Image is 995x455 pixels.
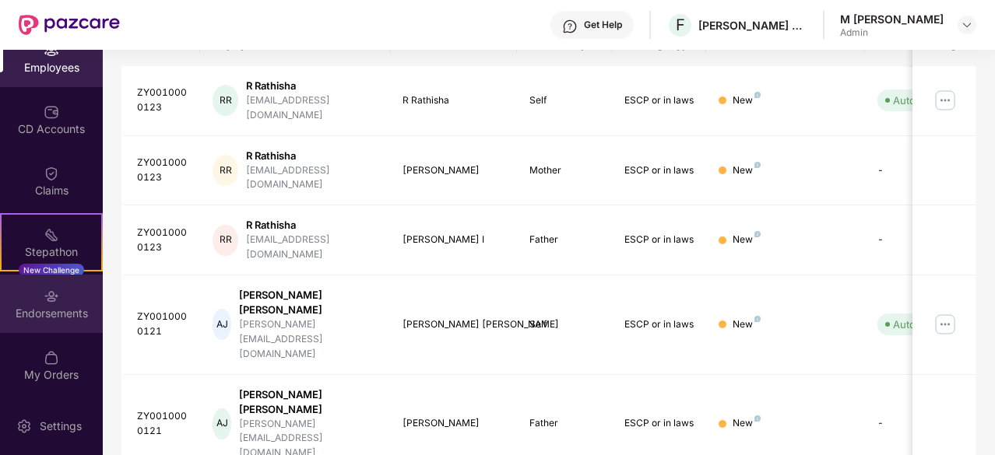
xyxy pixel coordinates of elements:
div: Father [529,416,599,431]
img: svg+xml;base64,PHN2ZyB4bWxucz0iaHR0cDovL3d3dy53My5vcmcvMjAwMC9zdmciIHdpZHRoPSI4IiBoZWlnaHQ9IjgiIH... [754,415,761,422]
div: Admin [840,26,944,39]
div: [PERSON_NAME] [403,163,505,178]
div: Auto Verified [893,317,955,332]
div: New [733,233,761,247]
div: ESCP or in laws [624,163,694,178]
div: New Challenge [19,264,84,276]
img: manageButton [933,312,958,337]
div: ZY0010000121 [137,310,188,339]
div: AJ [213,309,230,340]
img: svg+xml;base64,PHN2ZyBpZD0iTXlfT3JkZXJzIiBkYXRhLW5hbWU9Ik15IE9yZGVycyIgeG1sbnM9Imh0dHA6Ly93d3cudz... [44,350,59,366]
td: - [865,136,976,206]
div: [PERSON_NAME] I [403,233,505,247]
div: R Rathisha [246,149,378,163]
div: ZY0010000121 [137,409,188,439]
img: svg+xml;base64,PHN2ZyB4bWxucz0iaHR0cDovL3d3dy53My5vcmcvMjAwMC9zdmciIHdpZHRoPSIyMSIgaGVpZ2h0PSIyMC... [44,227,59,243]
div: R Rathisha [246,218,378,233]
div: ESCP or in laws [624,93,694,108]
div: New [733,317,761,332]
img: svg+xml;base64,PHN2ZyBpZD0iRHJvcGRvd24tMzJ4MzIiIHhtbG5zPSJodHRwOi8vd3d3LnczLm9yZy8yMDAwL3N2ZyIgd2... [961,19,973,31]
div: [PERSON_NAME] & [PERSON_NAME] Labs Private Limited [698,18,807,33]
img: svg+xml;base64,PHN2ZyBpZD0iRW5kb3JzZW1lbnRzIiB4bWxucz0iaHR0cDovL3d3dy53My5vcmcvMjAwMC9zdmciIHdpZH... [44,289,59,304]
div: ESCP or in laws [624,233,694,247]
div: Get Help [584,19,622,31]
div: ZY0010000123 [137,86,188,115]
img: svg+xml;base64,PHN2ZyB4bWxucz0iaHR0cDovL3d3dy53My5vcmcvMjAwMC9zdmciIHdpZHRoPSI4IiBoZWlnaHQ9IjgiIH... [754,316,761,322]
div: New [733,163,761,178]
div: New [733,93,761,108]
div: [EMAIL_ADDRESS][DOMAIN_NAME] [246,93,378,123]
div: ESCP or in laws [624,416,694,431]
div: Mother [529,163,599,178]
span: F [676,16,685,34]
div: Stepathon [2,244,101,260]
div: ZY0010000123 [137,226,188,255]
div: [PERSON_NAME][EMAIL_ADDRESS][DOMAIN_NAME] [239,317,378,362]
div: R Rathisha [403,93,505,108]
div: [PERSON_NAME] [403,416,505,431]
div: RR [213,85,238,116]
div: Settings [35,418,86,434]
div: [EMAIL_ADDRESS][DOMAIN_NAME] [246,233,378,262]
img: svg+xml;base64,PHN2ZyBpZD0iU2V0dGluZy0yMHgyMCIgeG1sbnM9Imh0dHA6Ly93d3cudzMub3JnLzIwMDAvc3ZnIiB3aW... [16,418,32,434]
div: AJ [213,408,230,439]
div: [PERSON_NAME] [PERSON_NAME] [403,317,505,332]
div: Self [529,317,599,332]
div: Auto Verified [893,93,955,108]
td: - [865,205,976,275]
div: RR [213,225,238,256]
img: svg+xml;base64,PHN2ZyBpZD0iSGVscC0zMngzMiIgeG1sbnM9Imh0dHA6Ly93d3cudzMub3JnLzIwMDAvc3ZnIiB3aWR0aD... [562,19,578,34]
img: svg+xml;base64,PHN2ZyBpZD0iRW1wbG95ZWVzIiB4bWxucz0iaHR0cDovL3d3dy53My5vcmcvMjAwMC9zdmciIHdpZHRoPS... [44,43,59,58]
img: manageButton [933,88,958,113]
div: ESCP or in laws [624,317,694,332]
img: New Pazcare Logo [19,15,120,35]
div: New [733,416,761,431]
img: svg+xml;base64,PHN2ZyB4bWxucz0iaHR0cDovL3d3dy53My5vcmcvMjAwMC9zdmciIHdpZHRoPSI4IiBoZWlnaHQ9IjgiIH... [754,162,761,168]
div: Father [529,233,599,247]
div: [PERSON_NAME] [PERSON_NAME] [239,288,378,317]
div: [EMAIL_ADDRESS][DOMAIN_NAME] [246,163,378,193]
img: svg+xml;base64,PHN2ZyB4bWxucz0iaHR0cDovL3d3dy53My5vcmcvMjAwMC9zdmciIHdpZHRoPSI4IiBoZWlnaHQ9IjgiIH... [754,92,761,98]
img: svg+xml;base64,PHN2ZyB4bWxucz0iaHR0cDovL3d3dy53My5vcmcvMjAwMC9zdmciIHdpZHRoPSI4IiBoZWlnaHQ9IjgiIH... [754,231,761,237]
div: RR [213,155,238,186]
div: Self [529,93,599,108]
img: svg+xml;base64,PHN2ZyBpZD0iQ2xhaW0iIHhtbG5zPSJodHRwOi8vd3d3LnczLm9yZy8yMDAwL3N2ZyIgd2lkdGg9IjIwIi... [44,166,59,181]
img: svg+xml;base64,PHN2ZyBpZD0iQ0RfQWNjb3VudHMiIGRhdGEtbmFtZT0iQ0QgQWNjb3VudHMiIHhtbG5zPSJodHRwOi8vd3... [44,104,59,120]
div: [PERSON_NAME] [PERSON_NAME] [239,387,378,417]
div: ZY0010000123 [137,156,188,185]
div: M [PERSON_NAME] [840,12,944,26]
div: R Rathisha [246,79,378,93]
